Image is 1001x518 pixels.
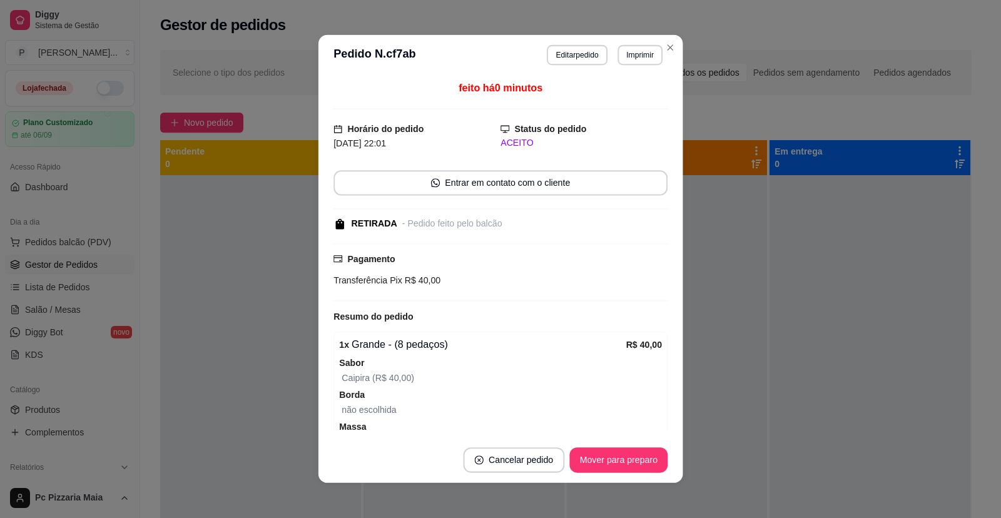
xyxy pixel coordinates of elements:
[475,456,484,465] span: close-circle
[500,136,668,150] div: ACEITO
[339,422,366,432] strong: Massa
[333,138,386,148] span: [DATE] 22:01
[514,124,586,135] strong: Status do pedido
[500,124,509,133] span: desktop
[463,447,564,472] button: close-circleCancelar pedido
[347,254,395,264] strong: Pagamento
[333,312,413,322] strong: Resumo do pedido
[660,38,680,58] button: Close
[339,358,364,368] strong: Sabor
[459,83,542,93] span: feito há 0 minutos
[342,405,396,415] span: não escolhida
[333,45,416,65] h3: Pedido N. cf7ab
[370,373,414,383] span: (R$ 40,00)
[626,340,661,350] strong: R$ 40,00
[333,255,342,263] span: credit-card
[347,124,424,135] strong: Horário do pedido
[333,124,342,133] span: calendar
[569,447,668,472] button: Mover para preparo
[333,170,668,195] button: whats-appEntrar em contato com o cliente
[617,45,663,65] button: Imprimir
[333,275,402,285] span: Transferência Pix
[339,340,349,350] strong: 1 x
[342,373,370,383] span: Caipira
[339,390,365,400] strong: Borda
[351,217,397,230] div: RETIRADA
[431,179,440,188] span: whats-app
[547,45,607,65] button: Editarpedido
[402,217,502,230] div: - Pedido feito pelo balcão
[339,337,626,352] div: Grande - (8 pedaços)
[402,275,440,285] span: R$ 40,00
